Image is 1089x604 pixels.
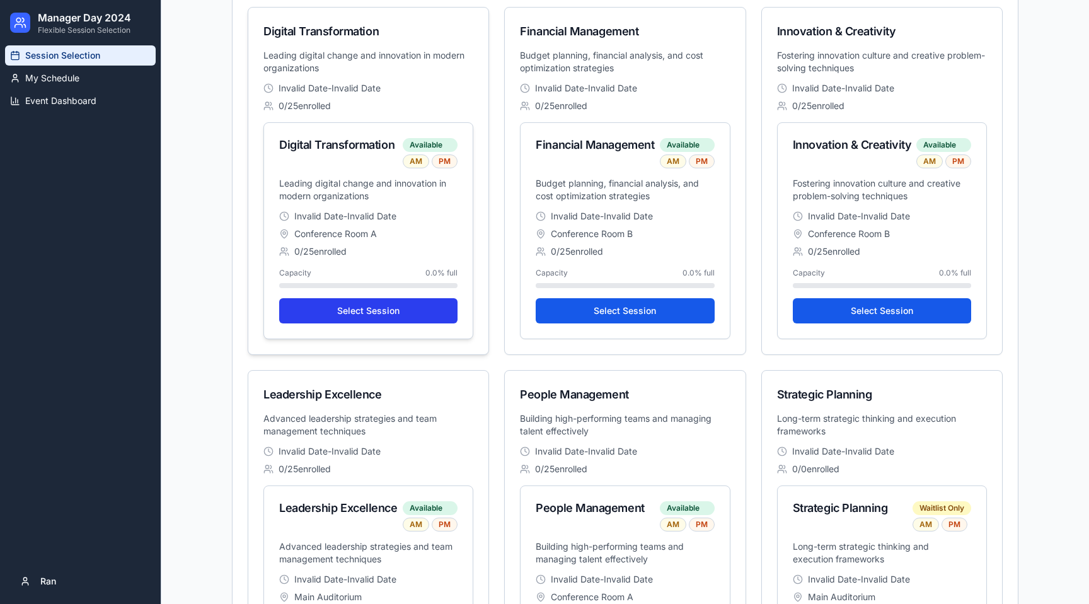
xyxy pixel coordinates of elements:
div: Available [916,138,971,152]
div: PM [945,154,971,168]
div: Digital Transformation [279,138,395,153]
div: Waitlist Only [913,501,971,515]
span: Invalid Date - Invalid Date [279,445,381,458]
div: Strategic Planning [793,501,888,516]
span: Invalid Date - Invalid Date [808,573,910,586]
div: AM [660,154,686,168]
div: Fostering innovation culture and creative problem-solving techniques [793,177,971,202]
div: Available [403,501,458,515]
span: 0 / 25 enrolled [294,245,347,258]
span: Capacity [279,268,311,278]
div: Leadership Excellence [279,501,398,516]
span: Main Auditorium [808,591,875,603]
span: 0 / 25 enrolled [279,463,331,475]
span: Conference Room A [551,591,633,603]
div: AM [913,518,939,531]
span: Invalid Date - Invalid Date [551,210,653,223]
div: Leading digital change and innovation in modern organizations [263,49,473,74]
div: Digital Transformation [263,23,379,40]
div: PM [432,518,458,531]
span: 0 / 25 enrolled [279,100,331,112]
span: Conference Room B [551,228,633,240]
div: Budget planning, financial analysis, and cost optimization strategies [520,49,730,74]
div: AM [403,518,429,531]
div: Available [660,138,715,152]
span: Main Auditorium [294,591,362,603]
span: My Schedule [25,72,79,84]
div: Long-term strategic thinking and execution frameworks [777,412,987,438]
span: Invalid Date - Invalid Date [551,573,653,586]
div: Financial Management [520,23,638,40]
div: Innovation & Creativity [777,23,896,40]
div: Leadership Excellence [263,386,382,404]
a: My Schedule [5,68,156,88]
div: Available [660,501,715,515]
span: 0 / 0 enrolled [792,463,839,475]
span: Invalid Date - Invalid Date [535,82,637,95]
button: Select Session [536,298,714,323]
span: 0 / 25 enrolled [535,463,587,475]
div: People Management [536,501,644,516]
span: 0 / 25 enrolled [808,245,860,258]
span: Invalid Date - Invalid Date [294,210,396,223]
span: Conference Room B [808,228,890,240]
span: 0.0% full [939,268,971,278]
p: Flexible Session Selection [38,25,131,35]
span: Conference Room A [294,228,377,240]
span: 0.0% full [683,268,715,278]
div: Long-term strategic thinking and execution frameworks [793,540,971,566]
div: PM [689,518,715,531]
div: Building high-performing teams and managing talent effectively [536,540,714,566]
h2: Manager Day 2024 [38,10,131,25]
div: Budget planning, financial analysis, and cost optimization strategies [536,177,714,202]
div: Innovation & Creativity [793,138,912,153]
span: Ran [40,575,56,588]
div: Building high-performing teams and managing talent effectively [520,412,730,438]
a: Event Dashboard [5,91,156,111]
div: PM [689,154,715,168]
div: Leading digital change and innovation in modern organizations [279,177,458,202]
span: Session Selection [25,49,100,62]
div: Advanced leadership strategies and team management techniques [263,412,473,438]
span: Invalid Date - Invalid Date [294,573,396,586]
div: AM [403,154,429,168]
div: Strategic Planning [777,386,872,404]
div: Available [403,138,458,152]
span: Invalid Date - Invalid Date [535,445,637,458]
span: Invalid Date - Invalid Date [808,210,910,223]
div: Advanced leadership strategies and team management techniques [279,540,458,566]
div: AM [916,154,943,168]
div: PM [942,518,967,531]
div: AM [660,518,686,531]
div: Fostering innovation culture and creative problem-solving techniques [777,49,987,74]
span: Invalid Date - Invalid Date [792,445,894,458]
span: Invalid Date - Invalid Date [792,82,894,95]
button: Select Session [793,298,971,323]
span: 0 / 25 enrolled [535,100,587,112]
span: Capacity [793,268,825,278]
button: Select Session [279,298,458,323]
div: People Management [520,386,628,404]
span: 0 / 25 enrolled [792,100,844,112]
div: Financial Management [536,138,654,153]
span: Invalid Date - Invalid Date [279,82,381,95]
span: Capacity [536,268,568,278]
span: 0 / 25 enrolled [551,245,603,258]
span: Event Dashboard [25,95,96,107]
a: Session Selection [5,45,156,66]
div: PM [432,154,458,168]
span: 0.0% full [425,268,458,278]
button: Ran [10,569,151,594]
